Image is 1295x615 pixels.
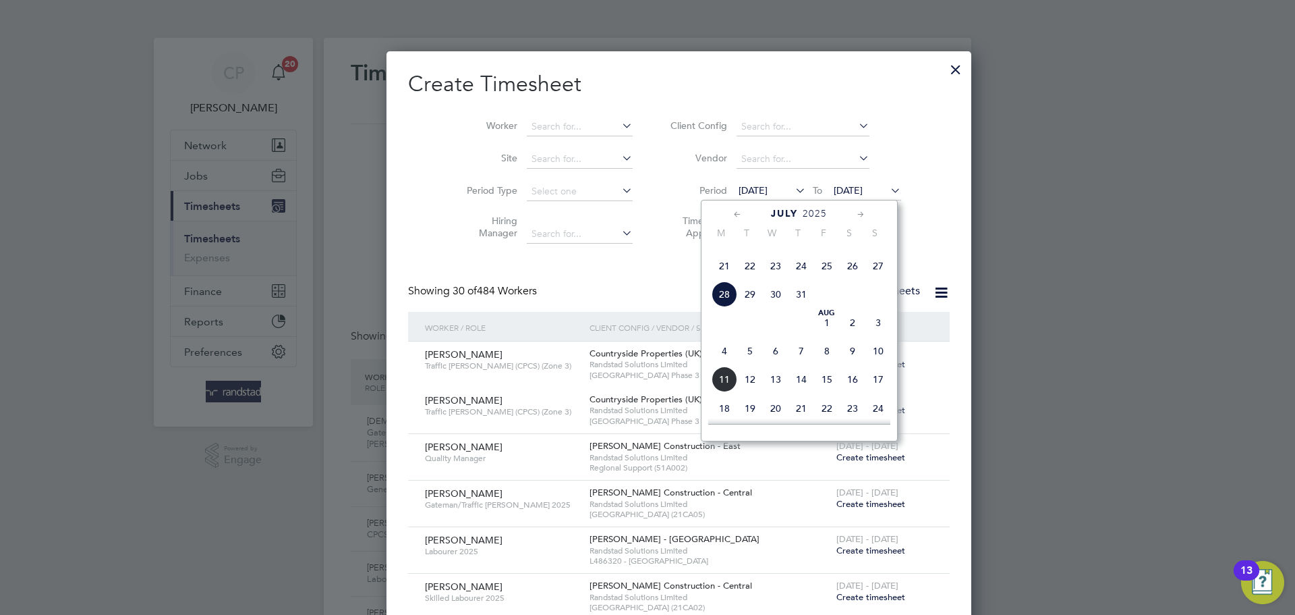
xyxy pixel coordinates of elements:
[453,284,537,298] span: 484 Workers
[1240,570,1253,588] div: 13
[712,338,737,364] span: 4
[425,593,579,604] span: Skilled Labourer 2025
[737,338,763,364] span: 5
[666,119,727,132] label: Client Config
[457,152,517,164] label: Site
[425,453,579,464] span: Quality Manager
[771,208,798,219] span: July
[840,367,865,392] span: 16
[666,152,727,164] label: Vendor
[834,184,863,196] span: [DATE]
[457,119,517,132] label: Worker
[836,227,862,239] span: S
[527,150,633,169] input: Search for...
[589,452,830,463] span: Randstad Solutions Limited
[836,452,905,463] span: Create timesheet
[589,545,830,556] span: Randstad Solutions Limited
[840,253,865,279] span: 26
[788,396,814,421] span: 21
[589,359,830,370] span: Randstad Solutions Limited
[589,556,830,566] span: L486320 - [GEOGRAPHIC_DATA]
[425,394,502,406] span: [PERSON_NAME]
[457,184,517,196] label: Period Type
[589,370,830,381] span: [GEOGRAPHIC_DATA] Phase 3
[527,117,633,136] input: Search for...
[814,310,840,336] span: 1
[425,360,579,371] span: Traffic [PERSON_NAME] (CPCS) (Zone 3)
[734,227,759,239] span: T
[527,182,633,201] input: Select one
[814,367,840,392] span: 15
[814,253,840,279] span: 25
[785,227,811,239] span: T
[712,396,737,421] span: 18
[865,253,891,279] span: 27
[712,253,737,279] span: 21
[589,499,830,510] span: Randstad Solutions Limited
[814,338,840,364] span: 8
[1241,561,1284,604] button: Open Resource Center, 13 new notifications
[836,487,898,498] span: [DATE] - [DATE]
[589,509,830,520] span: [GEOGRAPHIC_DATA] (21CA05)
[788,338,814,364] span: 7
[589,602,830,613] span: [GEOGRAPHIC_DATA] (21CA02)
[425,534,502,546] span: [PERSON_NAME]
[814,396,840,421] span: 22
[408,284,540,298] div: Showing
[589,405,830,416] span: Randstad Solutions Limited
[712,282,737,307] span: 28
[712,367,737,392] span: 11
[589,592,830,603] span: Randstad Solutions Limited
[457,215,517,239] label: Hiring Manager
[739,184,768,196] span: [DATE]
[425,441,502,453] span: [PERSON_NAME]
[453,284,477,298] span: 30 of
[589,440,741,452] span: [PERSON_NAME] Construction - East
[589,533,759,545] span: [PERSON_NAME] - [GEOGRAPHIC_DATA]
[763,253,788,279] span: 23
[425,581,502,593] span: [PERSON_NAME]
[737,367,763,392] span: 12
[589,394,782,405] span: Countryside Properties (UK) Limited (Tattenhoe)
[737,150,869,169] input: Search for...
[865,338,891,364] span: 10
[708,227,734,239] span: M
[737,117,869,136] input: Search for...
[803,208,827,219] span: 2025
[763,396,788,421] span: 20
[809,182,826,199] span: To
[589,348,782,359] span: Countryside Properties (UK) Limited (Tattenhoe)
[425,487,502,500] span: [PERSON_NAME]
[425,406,579,417] span: Traffic [PERSON_NAME] (CPCS) (Zone 3)
[408,70,950,99] h2: Create Timesheet
[836,533,898,545] span: [DATE] - [DATE]
[589,580,752,591] span: [PERSON_NAME] Construction - Central
[759,227,785,239] span: W
[589,462,830,473] span: Regional Support (51A002)
[836,440,898,452] span: [DATE] - [DATE]
[763,282,788,307] span: 30
[814,310,840,317] span: Aug
[666,184,727,196] label: Period
[425,500,579,510] span: Gateman/Traffic [PERSON_NAME] 2025
[836,545,905,556] span: Create timesheet
[836,591,905,603] span: Create timesheet
[589,416,830,427] span: [GEOGRAPHIC_DATA] Phase 3
[788,282,814,307] span: 31
[737,282,763,307] span: 29
[425,348,502,360] span: [PERSON_NAME]
[836,580,898,591] span: [DATE] - [DATE]
[737,253,763,279] span: 22
[840,310,865,336] span: 2
[865,367,891,392] span: 17
[788,253,814,279] span: 24
[811,227,836,239] span: F
[840,338,865,364] span: 9
[763,338,788,364] span: 6
[425,546,579,557] span: Labourer 2025
[666,215,727,239] label: Timesheet Approver
[836,498,905,510] span: Create timesheet
[788,367,814,392] span: 14
[763,367,788,392] span: 13
[865,310,891,336] span: 3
